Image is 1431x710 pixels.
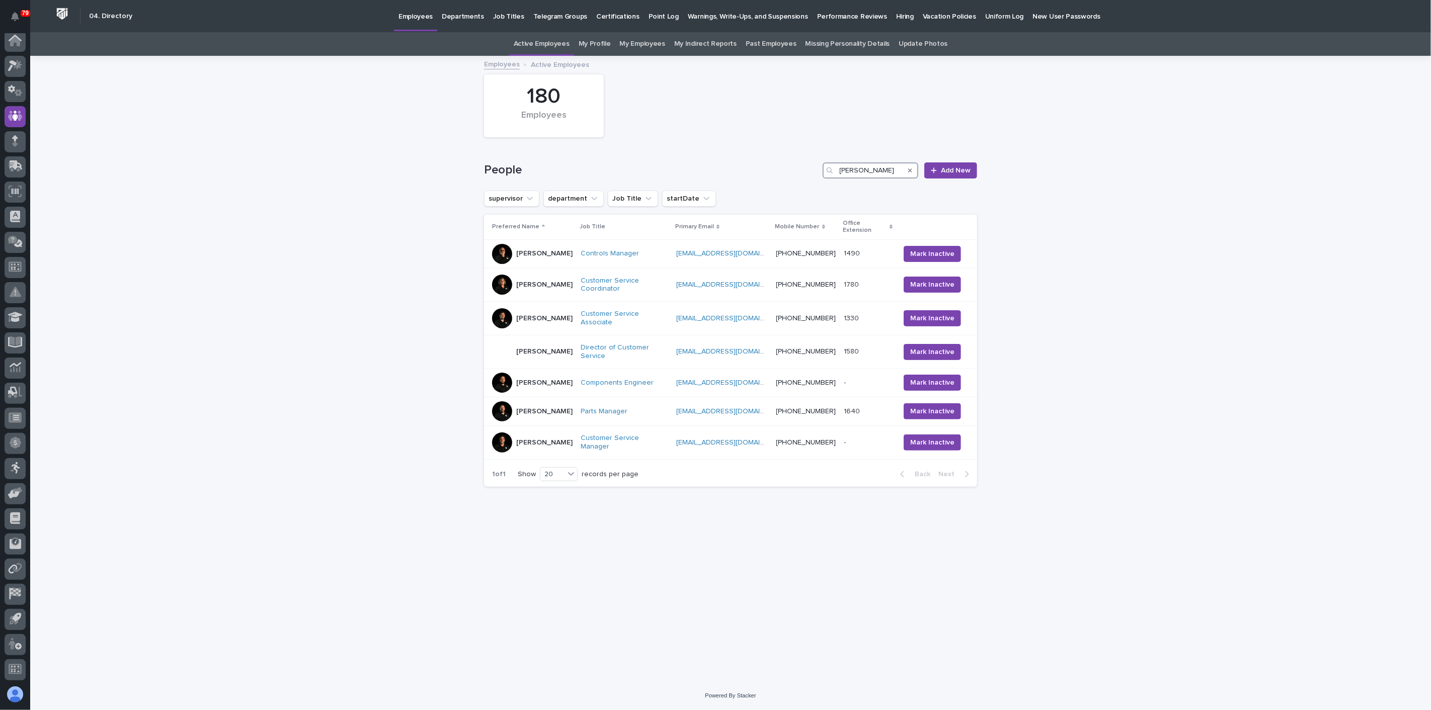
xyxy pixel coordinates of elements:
div: 20 [540,469,565,480]
a: Powered By Stacker [705,692,756,698]
p: - [844,436,848,447]
tr: [PERSON_NAME]Customer Service Associate [EMAIL_ADDRESS][DOMAIN_NAME] [PHONE_NUMBER]13301330 Mark ... [484,302,977,335]
p: 1330 [844,312,861,323]
tr: [PERSON_NAME]Parts Manager [EMAIL_ADDRESS][DOMAIN_NAME] [PHONE_NUMBER]16401640 Mark Inactive [484,397,977,426]
span: Mark Inactive [910,437,955,448]
p: [PERSON_NAME] [516,281,573,289]
a: Update Photos [899,32,947,56]
tr: [PERSON_NAME]Director of Customer Service [EMAIL_ADDRESS][DOMAIN_NAME] [PHONE_NUMBER]15801580 Mar... [484,335,977,369]
a: My Profile [579,32,611,56]
div: 180 [501,84,587,109]
p: Active Employees [531,58,589,69]
p: Mobile Number [775,221,820,232]
a: [PHONE_NUMBER] [776,348,836,355]
button: Mark Inactive [904,434,961,451]
a: [PHONE_NUMBER] [776,315,836,322]
p: [PERSON_NAME] [516,249,573,258]
a: [EMAIL_ADDRESS][DOMAIN_NAME] [676,348,790,355]
a: Missing Personality Details [806,32,890,56]
a: Components Engineer [581,379,654,387]
button: supervisor [484,191,539,207]
tr: [PERSON_NAME]Customer Service Coordinator [EMAIL_ADDRESS][DOMAIN_NAME] [PHONE_NUMBER]17801780 Mar... [484,268,977,302]
tr: [PERSON_NAME]Components Engineer [EMAIL_ADDRESS][DOMAIN_NAME] [PHONE_NUMBER]-- Mark Inactive [484,369,977,397]
a: [PHONE_NUMBER] [776,281,836,288]
span: Mark Inactive [910,249,955,259]
a: [PHONE_NUMBER] [776,408,836,415]
p: [PERSON_NAME] [516,438,573,447]
button: Mark Inactive [904,375,961,391]
a: Active Employees [514,32,570,56]
a: [PHONE_NUMBER] [776,250,836,257]
button: department [543,191,604,207]
p: Job Title [580,221,605,232]
a: Controls Manager [581,249,639,258]
a: Customer Service Manager [581,434,668,451]
span: Mark Inactive [910,378,955,388]
button: startDate [662,191,716,207]
p: [PERSON_NAME] [516,379,573,387]
a: Director of Customer Service [581,343,668,361]
input: Search [823,162,918,179]
button: Job Title [608,191,658,207]
div: Notifications79 [13,12,26,28]
button: Mark Inactive [904,344,961,360]
a: My Indirect Reports [674,32,737,56]
button: Mark Inactive [904,403,961,419]
div: Employees [501,110,587,131]
p: records per page [582,470,639,479]
p: [PERSON_NAME] [516,347,573,356]
button: Mark Inactive [904,277,961,293]
p: Preferred Name [492,221,539,232]
button: Back [892,470,934,479]
p: [PERSON_NAME] [516,407,573,416]
img: Workspace Logo [53,5,71,23]
p: 79 [22,10,29,17]
button: Next [934,470,977,479]
span: Back [909,471,930,478]
a: My Employees [620,32,665,56]
a: Customer Service Associate [581,310,668,327]
a: Parts Manager [581,407,627,416]
a: [EMAIL_ADDRESS][DOMAIN_NAME] [676,315,790,322]
a: Employees [484,58,520,69]
span: Mark Inactive [910,313,955,323]
span: Mark Inactive [910,347,955,357]
button: Mark Inactive [904,246,961,262]
a: Customer Service Coordinator [581,277,668,294]
p: Primary Email [675,221,714,232]
a: Add New [924,162,977,179]
a: [EMAIL_ADDRESS][DOMAIN_NAME] [676,439,790,446]
button: users-avatar [5,684,26,705]
a: [EMAIL_ADDRESS][DOMAIN_NAME] [676,379,790,386]
p: [PERSON_NAME] [516,314,573,323]
tr: [PERSON_NAME]Customer Service Manager [EMAIL_ADDRESS][DOMAIN_NAME] [PHONE_NUMBER]-- Mark Inactive [484,426,977,460]
p: Show [518,470,536,479]
button: Notifications [5,6,26,27]
a: [EMAIL_ADDRESS][DOMAIN_NAME] [676,281,790,288]
span: Add New [941,167,971,174]
a: [EMAIL_ADDRESS][DOMAIN_NAME] [676,250,790,257]
p: 1640 [844,405,862,416]
span: Next [938,471,961,478]
p: 1580 [844,345,861,356]
p: Office Extension [843,218,887,236]
a: [EMAIL_ADDRESS][DOMAIN_NAME] [676,408,790,415]
a: [PHONE_NUMBER] [776,439,836,446]
tr: [PERSON_NAME]Controls Manager [EMAIL_ADDRESS][DOMAIN_NAME] [PHONE_NUMBER]14901490 Mark Inactive [484,239,977,268]
a: [PHONE_NUMBER] [776,379,836,386]
button: Mark Inactive [904,310,961,326]
p: 1490 [844,247,862,258]
h1: People [484,163,819,178]
h2: 04. Directory [89,12,132,21]
span: Mark Inactive [910,280,955,290]
span: Mark Inactive [910,406,955,416]
p: - [844,377,848,387]
p: 1780 [844,279,861,289]
p: 1 of 1 [484,462,514,487]
a: Past Employees [746,32,797,56]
